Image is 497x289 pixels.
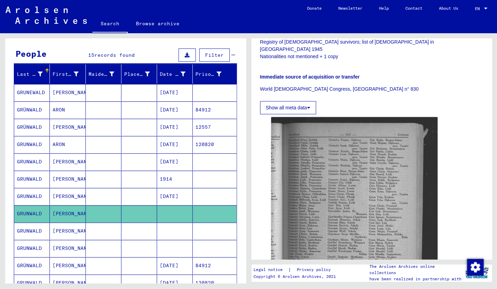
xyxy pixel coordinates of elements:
a: Legal notice [254,266,288,273]
div: Last Name [17,69,51,80]
p: Registry of [DEMOGRAPHIC_DATA] survivors; list of [DEMOGRAPHIC_DATA] in [GEOGRAPHIC_DATA] 1945 Na... [260,38,484,60]
mat-cell: [DATE] [157,136,193,153]
p: have been realized in partnership with [369,276,462,282]
mat-cell: [DATE] [157,101,193,118]
button: Show all meta data [260,101,316,114]
mat-cell: GRUNWALD [14,188,50,205]
div: Prisoner # [195,69,230,80]
mat-cell: [PERSON_NAME] [50,257,85,274]
button: Filter [199,48,230,62]
mat-cell: GRÜNWALD [14,257,50,274]
mat-cell: GRUNWALD [14,223,50,240]
mat-cell: [DATE] [157,257,193,274]
mat-header-cell: Prisoner # [193,64,236,84]
div: Last Name [17,71,43,78]
span: EN [475,6,482,11]
mat-cell: [PERSON_NAME] [50,119,85,136]
a: Privacy policy [291,266,339,273]
div: Date of Birth [160,69,194,80]
img: Change consent [467,259,484,276]
mat-cell: GRUNEWALD [14,84,50,101]
div: First Name [53,71,78,78]
mat-cell: GRUNWALD [14,153,50,170]
mat-cell: 84912 [193,101,236,118]
mat-cell: 120820 [193,136,236,153]
b: Immediate source of acquisition or transfer [260,74,360,80]
div: First Name [53,69,87,80]
mat-cell: [PERSON_NAME] [50,188,85,205]
mat-cell: GRUNWALD [14,136,50,153]
mat-cell: [PERSON_NAME] [50,240,85,257]
span: records found [94,52,135,58]
mat-header-cell: Last Name [14,64,50,84]
mat-header-cell: First Name [50,64,85,84]
a: Search [92,15,128,33]
mat-header-cell: Place of Birth [121,64,157,84]
mat-cell: [DATE] [157,188,193,205]
mat-cell: [PERSON_NAME] [50,171,85,188]
mat-cell: [PERSON_NAME] [50,84,85,101]
mat-cell: [DATE] [157,84,193,101]
mat-header-cell: Maiden Name [86,64,121,84]
div: Change consent [467,259,483,275]
mat-cell: [PERSON_NAME] [50,153,85,170]
mat-cell: 84912 [193,257,236,274]
mat-cell: 1914 [157,171,193,188]
mat-cell: GRUNWALD [14,240,50,257]
mat-cell: [PERSON_NAME] [50,205,85,222]
div: Place of Birth [124,71,150,78]
img: Arolsen_neg.svg [6,7,87,24]
a: Browse archive [128,15,188,32]
p: Copyright © Arolsen Archives, 2021 [254,273,339,280]
p: The Arolsen Archives online collections [369,263,462,276]
div: | [254,266,339,273]
div: Prisoner # [195,71,221,78]
mat-cell: [DATE] [157,119,193,136]
mat-cell: ARON [50,136,85,153]
div: Place of Birth [124,69,158,80]
p: World [DEMOGRAPHIC_DATA] Congress, [GEOGRAPHIC_DATA] n° 830 [260,85,484,93]
mat-cell: GRUNWALD [14,171,50,188]
div: Maiden Name [89,71,114,78]
span: 15 [88,52,94,58]
mat-cell: [PERSON_NAME] [50,223,85,240]
mat-cell: ARON [50,101,85,118]
span: Filter [205,52,224,58]
div: Date of Birth [160,71,185,78]
div: Maiden Name [89,69,123,80]
mat-cell: 12557 [193,119,236,136]
mat-cell: [DATE] [157,153,193,170]
mat-header-cell: Date of Birth [157,64,193,84]
div: People [16,47,47,60]
mat-cell: GRUNWALD [14,205,50,222]
img: yv_logo.png [464,264,490,281]
mat-cell: GRÜNWALD [14,119,50,136]
mat-cell: GRÜNWALD [14,101,50,118]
